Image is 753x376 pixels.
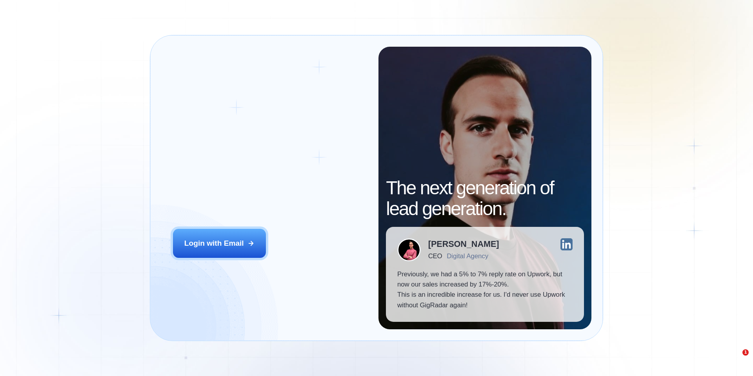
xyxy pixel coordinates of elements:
[742,349,749,356] span: 1
[386,178,584,219] h2: The next generation of lead generation.
[397,269,573,311] p: Previously, we had a 5% to 7% reply rate on Upwork, but now our sales increased by 17%-20%. This ...
[184,238,244,248] div: Login with Email
[447,252,488,260] div: Digital Agency
[428,240,499,248] div: [PERSON_NAME]
[726,349,745,368] iframe: Intercom live chat
[173,229,266,258] button: Login with Email
[428,252,442,260] div: CEO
